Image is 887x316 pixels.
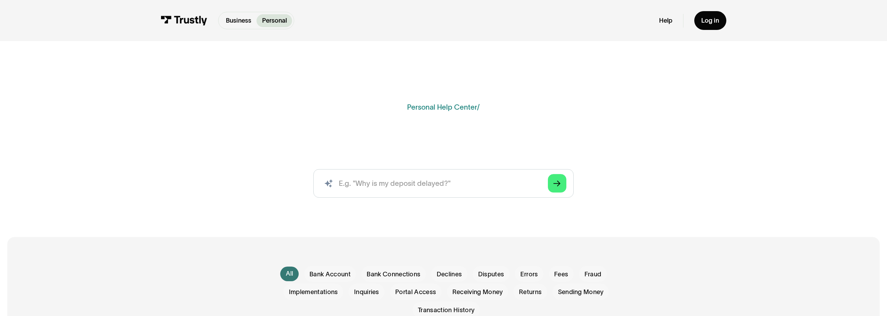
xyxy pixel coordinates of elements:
span: Portal Access [395,288,436,297]
span: Sending Money [558,288,604,297]
span: Fraud [584,270,602,279]
span: Bank Account [309,270,351,279]
span: Implementations [289,288,338,297]
a: Personal Help Center [407,103,477,111]
a: Personal [257,14,292,27]
span: Returns [519,288,542,297]
div: / [477,103,480,111]
div: All [286,269,293,278]
a: All [280,267,299,281]
div: Log in [701,17,719,25]
span: Fees [554,270,568,279]
img: Trustly Logo [161,16,207,25]
p: Personal [262,16,287,25]
a: Help [659,17,672,25]
form: Search [313,169,574,198]
span: Bank Connections [367,270,420,279]
span: Receiving Money [452,288,503,297]
span: Inquiries [354,288,379,297]
input: search [313,169,574,198]
a: Log in [694,11,726,30]
p: Business [226,16,251,25]
span: Disputes [478,270,504,279]
span: Declines [437,270,462,279]
span: Errors [520,270,538,279]
a: Business [220,14,257,27]
span: Transaction History [418,306,474,315]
